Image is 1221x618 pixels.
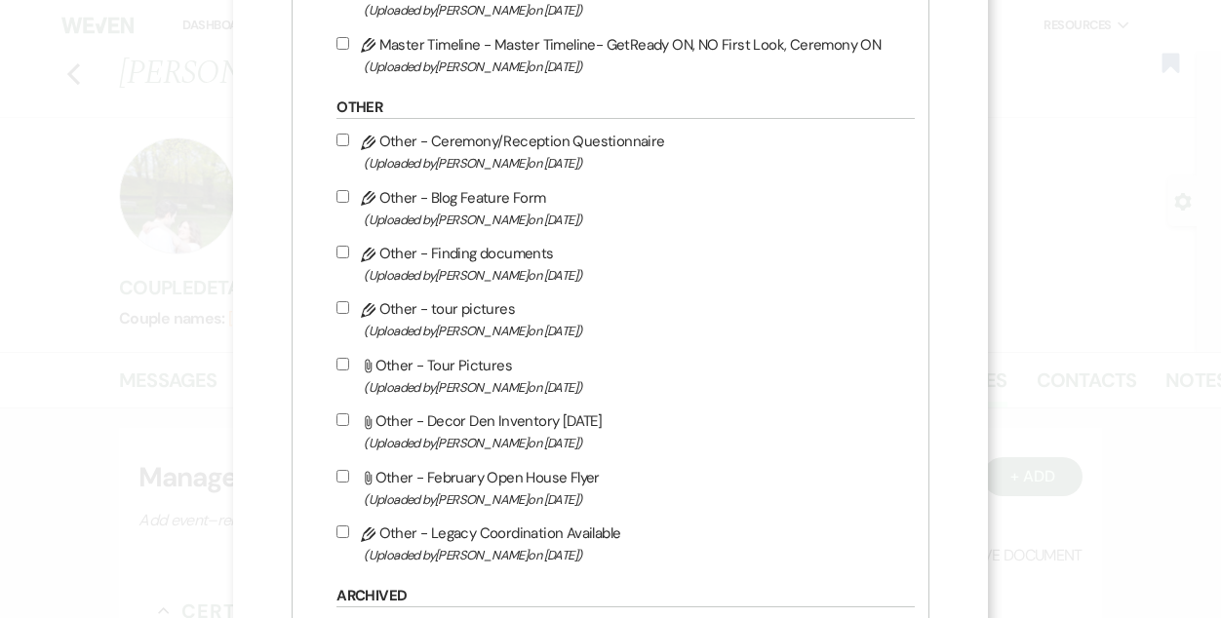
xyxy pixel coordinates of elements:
label: Other - Blog Feature Form [336,185,904,231]
h6: Archived [336,586,914,607]
span: (Uploaded by [PERSON_NAME] on [DATE] ) [364,209,904,231]
input: Other - tour pictures(Uploaded by[PERSON_NAME]on [DATE]) [336,301,349,314]
label: Master Timeline - Master Timeline- GetReady ON, NO First Look, Ceremony ON [336,32,904,78]
label: Other - February Open House Flyer [336,465,904,511]
label: Other - Finding documents [336,241,904,287]
input: Other - February Open House Flyer(Uploaded by[PERSON_NAME]on [DATE]) [336,470,349,483]
input: Other - Tour Pictures(Uploaded by[PERSON_NAME]on [DATE]) [336,358,349,370]
label: Other - Decor Den Inventory [DATE] [336,408,904,454]
span: (Uploaded by [PERSON_NAME] on [DATE] ) [364,376,904,399]
span: (Uploaded by [PERSON_NAME] on [DATE] ) [364,320,904,342]
input: Other - Decor Den Inventory [DATE](Uploaded by[PERSON_NAME]on [DATE]) [336,413,349,426]
span: (Uploaded by [PERSON_NAME] on [DATE] ) [364,264,904,287]
input: Other - Finding documents(Uploaded by[PERSON_NAME]on [DATE]) [336,246,349,258]
label: Other - Tour Pictures [336,353,904,399]
span: (Uploaded by [PERSON_NAME] on [DATE] ) [364,488,904,511]
h6: Other [336,97,914,119]
input: Master Timeline - Master Timeline- GetReady ON, NO First Look, Ceremony ON(Uploaded by[PERSON_NAM... [336,37,349,50]
label: Other - tour pictures [336,296,904,342]
input: Other - Legacy Coordination Available(Uploaded by[PERSON_NAME]on [DATE]) [336,525,349,538]
span: (Uploaded by [PERSON_NAME] on [DATE] ) [364,544,904,566]
span: (Uploaded by [PERSON_NAME] on [DATE] ) [364,56,904,78]
label: Other - Ceremony/Reception Questionnaire [336,129,904,174]
span: (Uploaded by [PERSON_NAME] on [DATE] ) [364,432,904,454]
label: Other - Legacy Coordination Available [336,521,904,566]
input: Other - Ceremony/Reception Questionnaire(Uploaded by[PERSON_NAME]on [DATE]) [336,134,349,146]
input: Other - Blog Feature Form(Uploaded by[PERSON_NAME]on [DATE]) [336,190,349,203]
span: (Uploaded by [PERSON_NAME] on [DATE] ) [364,152,904,174]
